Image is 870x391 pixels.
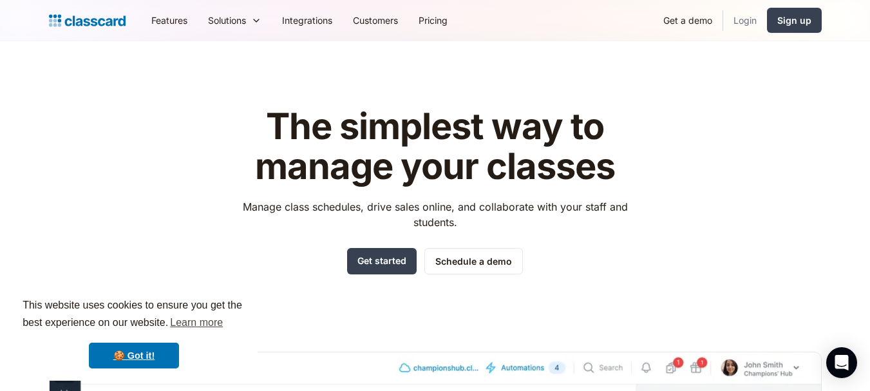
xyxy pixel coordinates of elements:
[141,6,198,35] a: Features
[231,107,639,186] h1: The simplest way to manage your classes
[231,199,639,230] p: Manage class schedules, drive sales online, and collaborate with your staff and students.
[343,6,408,35] a: Customers
[408,6,458,35] a: Pricing
[23,298,245,332] span: This website uses cookies to ensure you get the best experience on our website.
[777,14,811,27] div: Sign up
[272,6,343,35] a: Integrations
[198,6,272,35] div: Solutions
[168,313,225,332] a: learn more about cookies
[347,248,417,274] a: Get started
[424,248,523,274] a: Schedule a demo
[89,343,179,368] a: dismiss cookie message
[653,6,723,35] a: Get a demo
[208,14,246,27] div: Solutions
[10,285,258,381] div: cookieconsent
[49,12,126,30] a: Logo
[723,6,767,35] a: Login
[826,347,857,378] div: Open Intercom Messenger
[767,8,822,33] a: Sign up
